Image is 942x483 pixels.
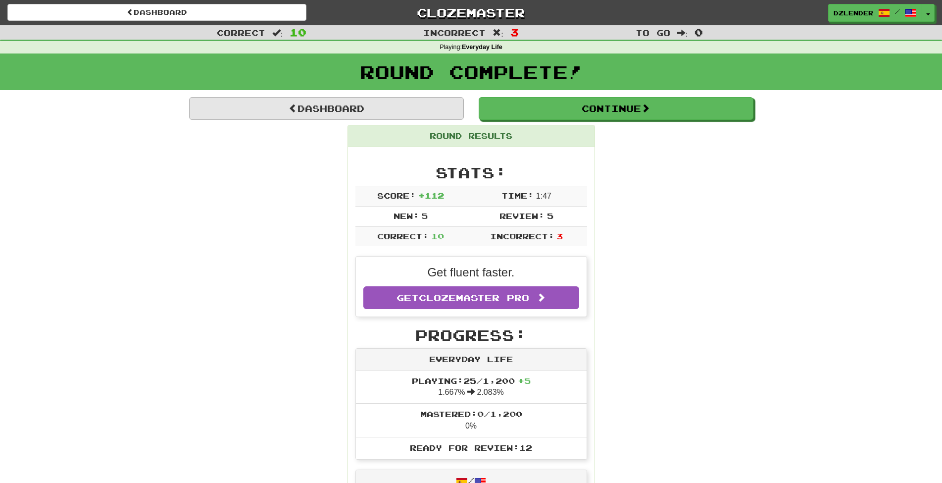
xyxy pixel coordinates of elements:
span: 0 [694,26,703,38]
span: 10 [290,26,306,38]
span: 3 [510,26,519,38]
li: 1.667% 2.083% [356,371,587,404]
span: dzlender [834,8,873,17]
span: / [895,8,900,15]
span: Score: [377,191,416,200]
span: Incorrect [423,28,486,38]
span: : [493,29,503,37]
strong: Everyday Life [462,44,502,51]
span: Incorrect: [490,231,554,241]
h1: Round Complete! [3,62,939,82]
p: Get fluent faster. [363,264,579,281]
a: Clozemaster [321,4,620,21]
span: Correct [217,28,265,38]
h2: Progress: [355,327,587,343]
span: Correct: [377,231,429,241]
a: Dashboard [189,97,464,120]
li: 0% [356,403,587,437]
a: Dashboard [7,4,306,21]
a: dzlender / [828,4,922,22]
span: : [677,29,688,37]
span: Mastered: 0 / 1,200 [420,409,522,419]
span: New: [394,211,419,220]
span: : [272,29,283,37]
div: Everyday Life [356,349,587,371]
h2: Stats: [355,164,587,181]
span: To go [636,28,670,38]
span: + 5 [518,376,531,385]
span: Time: [501,191,534,200]
span: + 112 [418,191,444,200]
span: 3 [556,231,563,241]
span: 5 [421,211,428,220]
button: Continue [479,97,753,120]
a: GetClozemaster Pro [363,286,579,309]
span: Playing: 25 / 1,200 [412,376,531,385]
div: Round Results [348,125,595,147]
span: 10 [431,231,444,241]
span: Review: [499,211,545,220]
span: 5 [547,211,553,220]
span: Clozemaster Pro [419,292,529,303]
span: 1 : 47 [536,192,551,200]
span: Ready for Review: 12 [410,443,532,452]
